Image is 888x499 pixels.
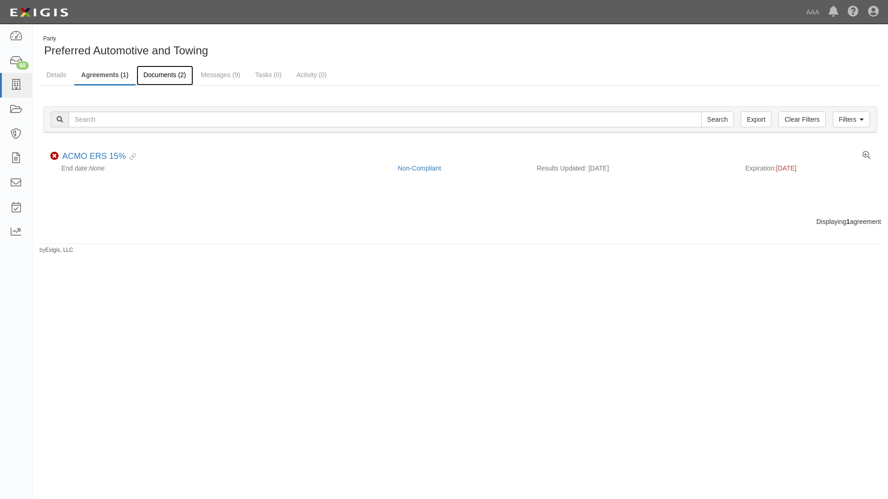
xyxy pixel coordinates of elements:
a: Export [741,112,771,127]
a: Non-Compliant [398,164,441,172]
div: Preferred Automotive and Towing [39,35,453,59]
a: Agreements (1) [74,66,136,85]
a: Documents (2) [137,66,193,85]
div: Displaying agreement [33,217,888,226]
div: Expiration: [745,164,870,173]
em: None [89,164,104,172]
a: Tasks (0) [248,66,288,84]
a: ACMO ERS 15% [62,151,126,161]
div: Party [43,35,208,43]
div: End date: [50,164,391,173]
span: Preferred Automotive and Towing [44,44,208,57]
a: Filters [833,112,870,127]
div: ACMO ERS 15% [62,151,136,162]
a: Exigis, LLC [46,247,73,253]
a: AAA [802,3,824,21]
i: Non-Compliant [50,152,59,160]
div: 60 [16,61,29,70]
b: 1 [846,218,850,225]
a: Details [39,66,73,84]
input: Search [701,112,734,127]
a: Clear Filters [778,112,825,127]
i: Evidence Linked [126,154,136,160]
img: logo-5460c22ac91f19d4615b14bd174203de0afe785f0fc80cf4dbbc73dc1793850b.png [7,4,71,21]
div: Results Updated: [DATE] [537,164,731,173]
small: by [39,246,73,254]
a: View results summary [862,151,870,160]
span: [DATE] [776,164,797,172]
i: Help Center - Complianz [848,7,859,18]
a: Messages (9) [194,66,248,84]
input: Search [69,112,702,127]
a: Activity (0) [289,66,333,84]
